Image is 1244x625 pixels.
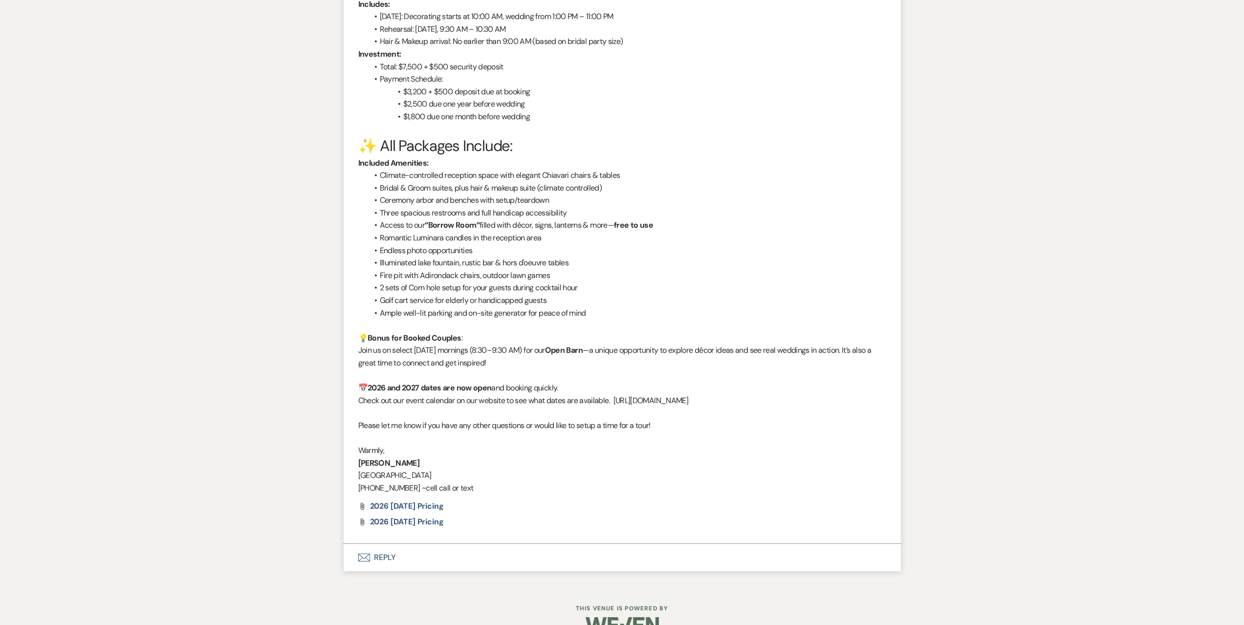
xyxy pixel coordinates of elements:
p: Check out our event calendar on our website to see what dates are available. [URL][DOMAIN_NAME] [358,394,886,407]
button: Reply [344,544,901,571]
a: 2026 [DATE] Pricing [370,502,444,510]
strong: Included Amenities: [358,158,429,168]
strong: 2026 and 2027 dates are now open [368,383,492,393]
span: Endless photo opportunities [380,245,473,256]
strong: Investment: [358,49,401,59]
p: 💡 : [358,332,886,345]
li: Illuminated lake fountain, rustic bar & hors d'oeuvre tables [368,257,886,269]
p: Please let me know if you have any other questions or would like to setup a time for a tour! [358,419,886,432]
li: Rehearsal: [DATE], 9:30 AM – 10:30 AM [368,23,886,36]
span: 2026 [DATE] Pricing [370,501,444,511]
strong: “Borrow Room” [425,220,480,230]
strong: Open Barn [545,345,583,355]
a: 2026 [DATE] pricing [370,518,444,526]
h3: ✨ All Packages Include: [358,135,886,156]
li: $1,800 due one month before wedding [368,110,886,123]
p: 📅 and booking quickly. [358,382,886,394]
li: Romantic Luminara candles in the reception area [368,232,886,244]
li: Fire pit with Adirondack chairs, outdoor lawn games [368,269,886,282]
li: $3,200 + $500 deposit due at booking [368,86,886,98]
li: Ceremony arbor and benches with setup/teardown [368,194,886,207]
li: Payment Schedule: [368,73,886,86]
li: Access to our filled with décor, signs, lanterns & more— [368,219,886,232]
p: [PHONE_NUMBER] ~cell call or text [358,482,886,495]
li: Climate-controlled reception space with elegant Chiavari chairs & tables [368,169,886,182]
p: Warmly, [358,444,886,457]
li: $2,500 due one year before wedding [368,98,886,110]
p: Join us on select [DATE] mornings (8:30–9:30 AM) for our —a unique opportunity to explore décor i... [358,344,886,369]
span: 2026 [DATE] pricing [370,517,444,527]
li: Bridal & Groom suites, plus hair & makeup suite (climate controlled) [368,182,886,194]
strong: free to use [614,220,653,230]
li: Golf cart service for elderly or handicapped guests [368,294,886,307]
p: [GEOGRAPHIC_DATA] [358,469,886,482]
strong: [PERSON_NAME] [358,458,420,468]
strong: Bonus for Booked Couples [368,333,461,343]
li: Three spacious restrooms and full handicap accessibility [368,207,886,219]
li: [DATE]: Decorating starts at 10:00 AM, wedding from 1:00 PM – 11:00 PM [368,10,886,23]
span: 2 sets of Corn hole setup for your guests during cocktail hour [380,282,578,293]
li: Ample well-lit parking and on-site generator for peace of mind [368,307,886,320]
li: Hair & Makeup arrival: No earlier than 9:00 AM (based on bridal party size) [368,35,886,48]
li: Total: $7,500 + $500 security deposit [368,61,886,73]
